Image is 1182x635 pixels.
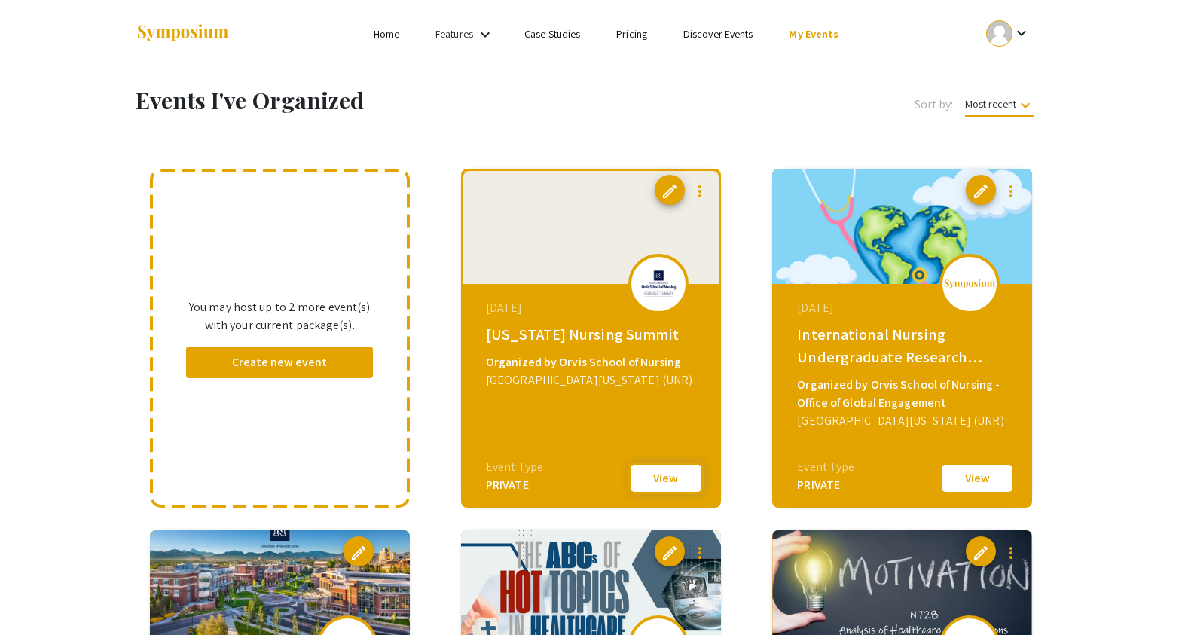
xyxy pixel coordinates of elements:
[186,298,374,334] p: You may host up to 2 more event(s) with your current package(s).
[374,27,399,41] a: Home
[966,175,996,205] button: edit
[970,17,1046,50] button: Expand account dropdown
[797,476,854,494] div: PRIVATE
[476,26,494,44] mat-icon: Expand Features list
[486,458,543,476] div: Event Type
[691,182,709,200] mat-icon: more_vert
[486,476,543,494] div: PRIVATE
[972,182,990,200] span: edit
[350,544,368,562] span: edit
[939,463,1015,494] button: View
[797,458,854,476] div: Event Type
[772,169,1032,284] img: global-connections-in-nursing-philippines-neva_eventCoverPhoto_3453dd__thumb.png
[344,536,374,566] button: edit
[136,23,230,44] img: Symposium by ForagerOne
[628,463,704,494] button: View
[186,347,374,378] button: Create new event
[797,412,1011,430] div: [GEOGRAPHIC_DATA][US_STATE] (UNR)
[1012,24,1031,42] mat-icon: Expand account dropdown
[966,536,996,566] button: edit
[655,175,685,205] button: edit
[486,299,700,317] div: [DATE]
[1016,96,1034,114] mat-icon: keyboard_arrow_down
[11,567,64,624] iframe: Chat
[691,544,709,562] mat-icon: more_vert
[1002,182,1020,200] mat-icon: more_vert
[797,376,1011,412] div: Organized by Orvis School of Nursing - Office of Global Engagement
[683,27,753,41] a: Discover Events
[1002,544,1020,562] mat-icon: more_vert
[486,323,700,346] div: [US_STATE] Nursing Summit
[136,87,658,114] h1: Events I've Organized
[486,371,700,389] div: [GEOGRAPHIC_DATA][US_STATE] (UNR)
[661,544,679,562] span: edit
[943,279,996,289] img: logo_v2.png
[435,27,473,41] a: Features
[636,268,681,299] img: nevada-nursing-summit_eventLogo_e3ef37_.png
[380,544,398,562] mat-icon: more_vert
[915,96,954,114] span: Sort by:
[616,27,647,41] a: Pricing
[953,90,1046,118] button: Most recent
[972,544,990,562] span: edit
[789,27,838,41] a: My Events
[661,182,679,200] span: edit
[655,536,685,566] button: edit
[965,97,1034,117] span: Most recent
[486,353,700,371] div: Organized by Orvis School of Nursing
[524,27,580,41] a: Case Studies
[797,323,1011,368] div: International Nursing Undergraduate Research Symposium (INURS)
[797,299,1011,317] div: [DATE]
